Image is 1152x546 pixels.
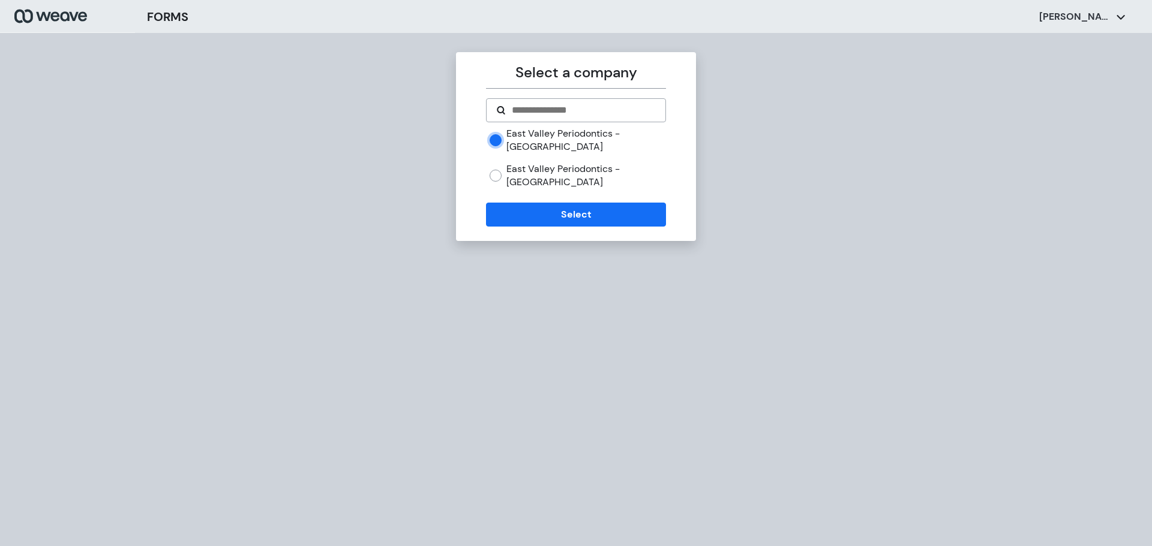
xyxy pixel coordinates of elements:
label: East Valley Periodontics - [GEOGRAPHIC_DATA] [506,127,665,153]
p: [PERSON_NAME] [1039,10,1111,23]
input: Search [511,103,655,117]
p: Select a company [486,62,665,83]
label: East Valley Periodontics - [GEOGRAPHIC_DATA] [506,162,665,188]
button: Select [486,203,665,227]
h3: FORMS [147,8,188,26]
